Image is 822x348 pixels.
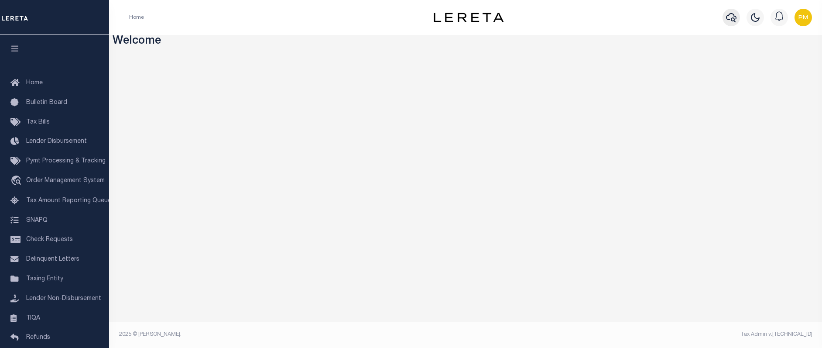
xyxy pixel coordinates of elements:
span: Delinquent Letters [26,256,79,262]
span: Pymt Processing & Tracking [26,158,106,164]
h3: Welcome [113,35,819,48]
span: Bulletin Board [26,100,67,106]
span: Refunds [26,334,50,341]
i: travel_explore [10,176,24,187]
span: Home [26,80,43,86]
img: svg+xml;base64,PHN2ZyB4bWxucz0iaHR0cDovL3d3dy53My5vcmcvMjAwMC9zdmciIHBvaW50ZXItZXZlbnRzPSJub25lIi... [795,9,812,26]
span: Order Management System [26,178,105,184]
div: Tax Admin v.[TECHNICAL_ID] [472,331,812,338]
span: SNAPQ [26,217,48,223]
span: TIQA [26,315,40,321]
span: Taxing Entity [26,276,63,282]
div: 2025 © [PERSON_NAME]. [113,331,466,338]
li: Home [129,14,144,21]
img: logo-dark.svg [434,13,503,22]
span: Tax Amount Reporting Queue [26,198,111,204]
span: Check Requests [26,237,73,243]
span: Lender Disbursement [26,138,87,145]
span: Tax Bills [26,119,50,125]
span: Lender Non-Disbursement [26,296,101,302]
